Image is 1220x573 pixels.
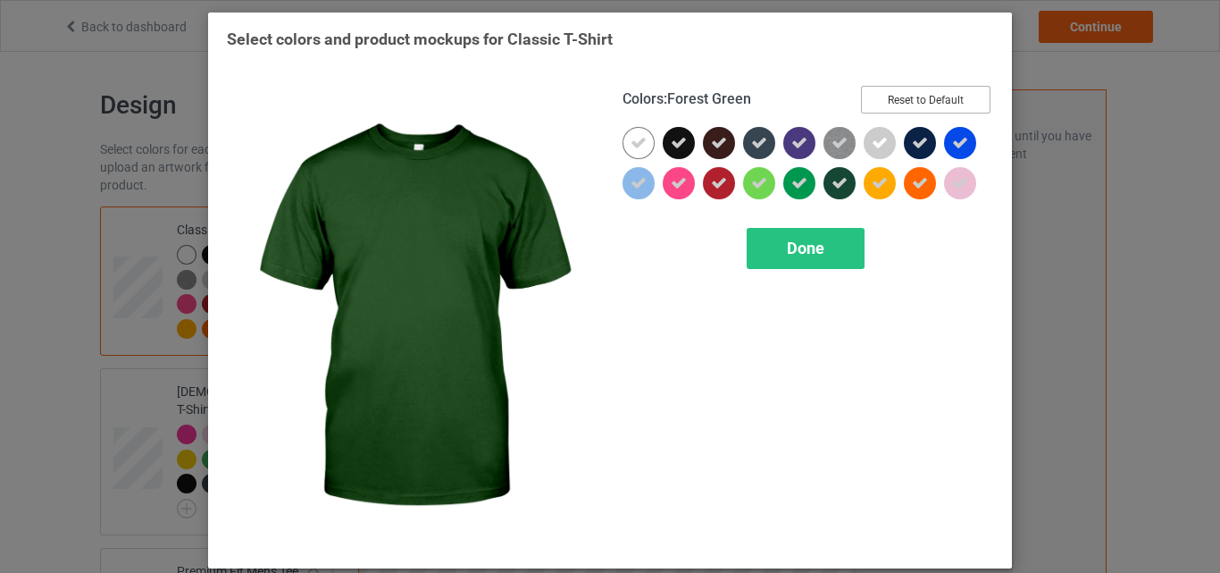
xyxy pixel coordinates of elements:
[787,239,824,257] span: Done
[623,90,664,107] span: Colors
[227,29,613,48] span: Select colors and product mockups for Classic T-Shirt
[861,86,990,114] button: Reset to Default
[667,90,751,107] span: Forest Green
[623,90,751,109] h4: :
[823,127,856,159] img: heather_texture.png
[227,86,597,550] img: regular.jpg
